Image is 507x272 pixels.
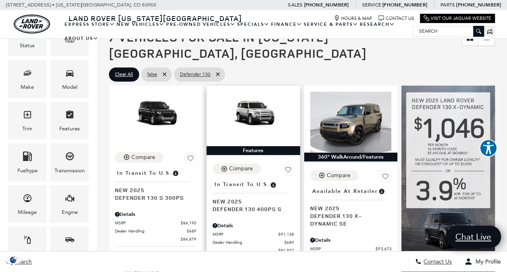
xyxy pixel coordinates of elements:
[215,180,269,189] span: In Transit to U.S.
[50,143,89,181] div: TransmissionTransmission
[18,208,37,217] div: Mileage
[458,252,507,272] button: Open user profile menu
[115,228,187,234] span: Dealer Handling
[379,170,391,186] button: Save Vehicle
[187,228,196,234] span: $689
[8,227,46,264] div: ColorColor
[50,102,89,139] div: FeaturesFeatures
[21,249,34,258] div: Color
[327,172,351,179] div: Compare
[8,143,46,181] div: FueltypeFueltype
[213,222,294,229] div: Pricing Details - Defender 130 400PS S
[213,239,284,245] span: Dealer Handling
[115,69,133,80] span: Clear All
[288,2,303,8] span: Sales
[64,17,413,46] nav: Main Navigation
[376,246,391,252] span: $93,673
[472,259,501,266] span: My Profile
[14,15,50,33] img: Land Rover
[115,220,196,226] a: MSRP $84,190
[131,154,155,161] div: Compare
[50,227,89,264] div: BodystyleBodystyle
[62,208,78,217] div: Engine
[23,66,32,83] span: Make
[440,2,455,8] span: Parts
[421,259,452,266] span: Contact Us
[165,17,236,31] a: Pre-Owned Vehicles
[65,191,75,208] span: Engine
[115,236,196,242] a: $84,879
[65,66,75,83] span: Model
[14,15,50,33] a: land-rover
[115,152,163,163] button: Compare Vehicle
[125,251,196,259] span: Exterior: Santorini Black
[310,204,386,212] span: New 2025
[213,231,278,237] span: MSRP
[58,249,81,258] div: Bodystyle
[23,191,32,208] span: Mileage
[378,187,385,196] span: Vehicle is in stock and ready for immediate delivery. Due to demand, availability is subject to c...
[413,26,484,36] input: Search
[62,83,77,92] div: Model
[117,169,172,178] span: In Transit to U.S.
[207,146,300,155] div: Features
[310,246,392,252] a: MSRP $93,673
[213,205,288,213] span: Defender 130 400PS S
[115,220,181,226] span: MSRP
[184,152,196,167] button: Save Vehicle
[23,233,32,249] span: Color
[50,185,89,223] div: EngineEngine
[22,124,32,133] div: Trim
[8,185,46,223] div: MileageMileage
[14,32,40,50] div: Vehicle Status
[480,139,497,159] aside: Accessibility Help Desk
[310,236,392,244] div: Pricing Details - Defender 130 X-Dynamic SE
[446,226,501,248] a: Chat Live
[334,15,372,21] a: Hours & Map
[382,2,427,8] a: [PHONE_NUMBER]
[424,15,491,21] a: Visit Our Jaguar Website
[278,231,294,237] span: $91,138
[378,15,414,21] a: Contact Us
[8,102,46,139] div: TrimTrim
[6,2,156,8] a: [STREET_ADDRESS] • [US_STATE][GEOGRAPHIC_DATA], CO 80905
[359,17,396,31] a: Research
[213,247,294,253] a: $91,827
[181,220,196,226] span: $84,190
[213,197,288,205] span: New 2025
[147,69,157,80] span: false
[54,166,85,175] div: Transmission
[213,231,294,237] a: MSRP $91,138
[59,124,80,133] div: Features
[116,17,165,31] a: New Vehicles
[269,180,277,189] span: Vehicle has shipped from factory of origin. Estimated time of delivery to Retailer is on average ...
[180,69,211,80] span: Defender 130
[23,108,32,124] span: Trim
[310,170,359,181] button: Compare Vehicle
[282,163,294,179] button: Save Vehicle
[23,149,32,166] span: Fueltype
[21,83,34,92] div: Make
[64,17,116,31] a: EXPRESS STORE
[213,92,294,137] img: 2025 LAND ROVER Defender 130 400PS S
[304,2,348,8] a: [PHONE_NUMBER]
[213,179,294,213] a: In Transit to U.S.New 2025Defender 130 400PS S
[312,187,378,196] span: Available at Retailer
[362,2,381,8] span: Service
[65,233,75,249] span: Bodystyle
[480,139,497,157] button: Explore your accessibility options
[115,167,196,201] a: In Transit to U.S.New 2025Defender 130 S 300PS
[115,92,196,137] img: 2025 LAND ROVER Defender 130 S 300PS
[4,255,23,264] section: Click to Open Cookie Consent Modal
[303,17,359,31] a: Service & Parts
[115,194,190,201] span: Defender 130 S 300PS
[456,2,501,8] a: [PHONE_NUMBER]
[172,169,179,178] span: Vehicle has shipped from factory of origin. Estimated time of delivery to Retailer is on average ...
[229,165,253,172] div: Compare
[310,92,392,153] img: 2025 LAND ROVER Defender 130 X-Dynamic SE
[181,236,196,242] span: $84,879
[4,255,23,264] img: Opt-Out Icon
[284,239,294,245] span: $689
[304,153,398,161] div: 360° WalkAround/Features
[64,31,99,46] a: About Us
